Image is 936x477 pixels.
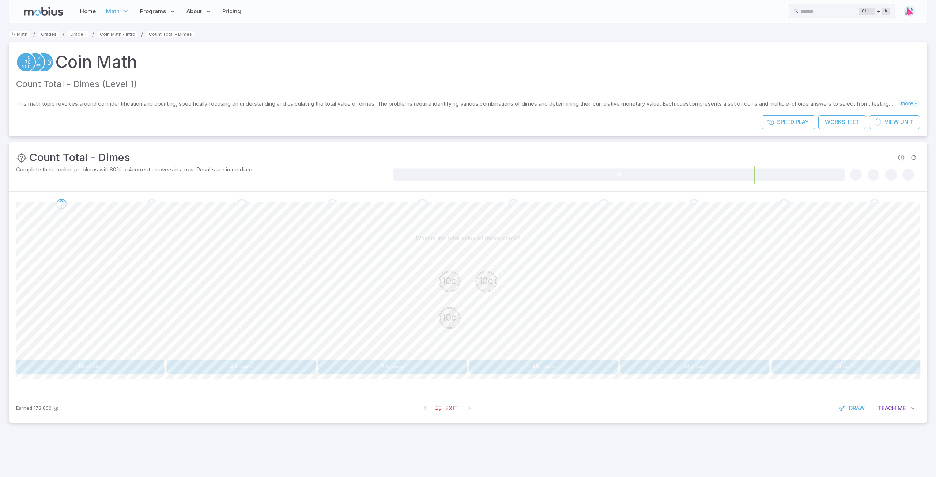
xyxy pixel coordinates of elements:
a: SpeedPlay [762,115,815,129]
span: On Latest Question [463,402,476,415]
a: Exit [431,401,463,415]
div: Go to the next question [418,199,428,209]
a: Numeracy [34,52,54,72]
span: Programs [140,7,166,15]
a: Addition and Subtraction [25,52,45,72]
kbd: k [882,8,890,15]
span: Earned [16,405,32,412]
div: + [859,7,890,16]
text: 10c [442,275,456,286]
span: Play [796,118,809,126]
div: Go to the next question [327,199,337,209]
a: Home [78,3,98,20]
span: About [186,7,202,15]
span: Report an issue with the question [895,151,907,164]
div: Go to the next question [779,199,789,209]
li: / [63,30,64,38]
div: Go to the next question [508,199,518,209]
span: View [884,118,899,126]
p: Complete these online problems with 80 % or 4 correct answers in a row. Results are immediate. [16,166,392,174]
img: right-triangle.svg [904,6,915,17]
span: Exit [445,404,458,412]
li: / [141,30,143,38]
span: On First Question [418,402,431,415]
div: Go to the next question [147,199,157,209]
button: 50 cents [16,360,164,374]
li: / [33,30,35,38]
a: Place Value [16,52,36,72]
button: 30 cents [318,360,467,374]
p: This math topic revolves around coin identification and counting, specifically focusing on unders... [16,100,898,108]
a: ViewUnit [869,115,920,129]
span: 173,860 [34,405,52,412]
span: Teach [878,404,896,412]
p: What is the total value of these coins? [416,234,520,242]
div: Go to the next question [599,199,609,209]
button: Draw [835,401,870,415]
span: Me [898,404,906,412]
li: / [92,30,94,38]
text: 10c [442,312,456,323]
a: Coin Math [55,50,137,75]
button: 45 cents [469,360,618,374]
a: Grade 1 [67,31,89,37]
button: 41 cents [620,360,769,374]
span: Unit [900,118,913,126]
div: Go to the next question [56,199,67,209]
a: Pricing [220,3,243,20]
a: Worksheet [818,115,866,129]
nav: breadcrumb [9,30,927,38]
button: 40 cents [167,360,315,374]
text: 10c [479,275,493,286]
p: Earn Mobius dollars to buy game boosters [16,405,59,412]
kbd: Ctrl [859,8,875,15]
h3: Count Total - Dimes [29,149,130,166]
div: Go to the next question [237,199,247,209]
a: Coin Math - Intro [97,31,138,37]
p: Count Total - Dimes (Level 1) [16,77,920,91]
span: Refresh Question [907,151,920,164]
button: TeachMe [873,401,920,415]
a: Count Total - Dimes [146,31,195,37]
span: Draw [849,404,865,412]
button: 20 cents [772,360,920,374]
a: Math [9,31,30,37]
span: Math [106,7,120,15]
div: Go to the next question [869,199,880,209]
span: Speed [777,118,794,126]
div: Go to the next question [689,199,699,209]
a: Grades [38,31,60,37]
